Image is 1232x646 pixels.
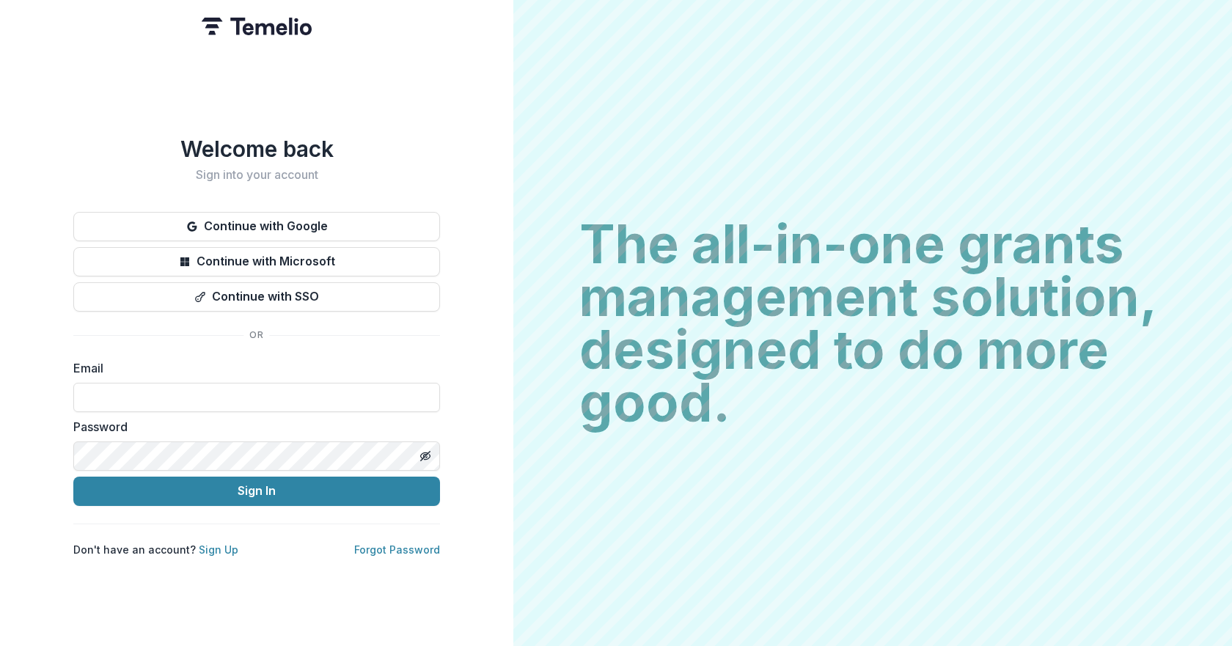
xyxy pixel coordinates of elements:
label: Password [73,418,431,436]
button: Continue with Microsoft [73,247,440,276]
a: Sign Up [199,543,238,556]
button: Continue with Google [73,212,440,241]
button: Toggle password visibility [414,444,437,468]
h1: Welcome back [73,136,440,162]
button: Continue with SSO [73,282,440,312]
button: Sign In [73,477,440,506]
p: Don't have an account? [73,542,238,557]
a: Forgot Password [354,543,440,556]
img: Temelio [202,18,312,35]
h2: Sign into your account [73,168,440,182]
label: Email [73,359,431,377]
